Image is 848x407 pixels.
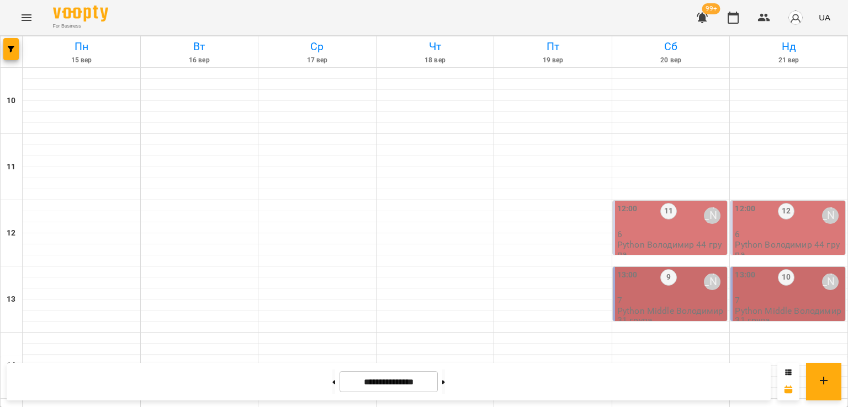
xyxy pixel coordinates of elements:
[260,38,374,55] h6: Ср
[788,10,803,25] img: avatar_s.png
[142,55,257,66] h6: 16 вер
[496,38,610,55] h6: Пт
[735,240,843,259] p: Python Володимир 44 група
[7,161,15,173] h6: 11
[617,229,725,239] p: 6
[7,95,15,107] h6: 10
[614,38,728,55] h6: Сб
[7,293,15,306] h6: 13
[617,203,638,215] label: 12:00
[778,269,794,286] label: 10
[617,296,725,305] p: 7
[704,207,720,224] div: Володимир Ярошинський
[496,55,610,66] h6: 19 вер
[735,269,755,281] label: 13:00
[735,296,843,305] p: 7
[378,38,492,55] h6: Чт
[378,55,492,66] h6: 18 вер
[24,55,139,66] h6: 15 вер
[732,38,846,55] h6: Нд
[142,38,257,55] h6: Вт
[660,203,677,219] label: 11
[614,55,728,66] h6: 20 вер
[617,306,725,325] p: Python Middle Володимир 31 група
[732,55,846,66] h6: 21 вер
[735,203,755,215] label: 12:00
[24,38,139,55] h6: Пн
[13,4,40,31] button: Menu
[704,274,720,290] div: Володимир Ярошинський
[814,7,835,28] button: UA
[735,229,843,239] p: 6
[260,55,374,66] h6: 17 вер
[735,306,843,325] p: Python Middle Володимир 31 група
[822,274,839,290] div: Володимир Ярошинський
[53,6,108,22] img: Voopty Logo
[819,12,830,23] span: UA
[617,269,638,281] label: 13:00
[822,207,839,224] div: Володимир Ярошинський
[53,23,108,30] span: For Business
[7,227,15,239] h6: 12
[702,3,720,14] span: 99+
[778,203,794,219] label: 12
[660,269,677,286] label: 9
[617,240,725,259] p: Python Володимир 44 група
